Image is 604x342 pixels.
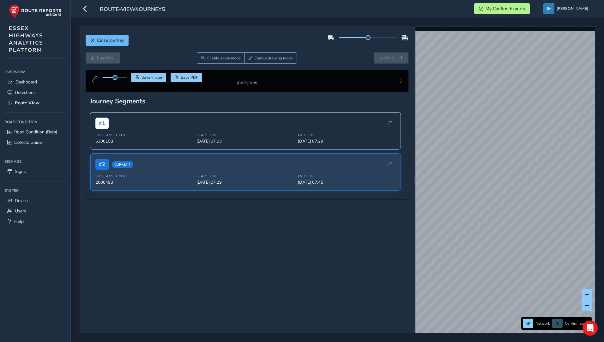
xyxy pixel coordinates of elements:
a: Devices [4,195,66,206]
div: Road Condition [4,117,66,127]
span: Users [15,208,26,214]
span: End Time: [298,179,396,184]
button: My Confirm Exports [474,3,530,14]
span: # 1 [95,123,109,134]
a: Users [4,206,66,216]
button: Close journey [86,35,129,46]
span: Defects Guide [14,139,42,145]
button: [PERSON_NAME] [543,3,590,14]
span: First Asset Code: [95,138,193,143]
span: Help [14,218,24,224]
span: Current [112,166,133,173]
a: Road Condition (Beta) [4,127,66,137]
span: Road Condition (Beta) [14,129,57,135]
button: PDF [171,73,202,82]
span: [DATE] 07:03 [196,144,294,149]
button: Zoom [197,52,245,64]
a: Signs [4,166,66,177]
img: rr logo [9,4,62,19]
a: Detections [4,87,66,98]
span: [DATE] 07:29 [298,144,396,149]
div: System [4,186,66,195]
span: ESSEX HIGHWAYS ANALYTICS PLATFORM [9,25,43,54]
span: Dashboard [15,79,37,85]
img: diamond-layout [543,3,554,14]
a: Route View [4,98,66,108]
span: 2000493 [95,185,193,190]
span: Save PDF [181,75,198,80]
span: [PERSON_NAME] [557,3,588,14]
span: Close journey [97,37,124,43]
span: Signs [15,168,26,174]
span: First Asset Code: [95,179,193,184]
div: Open Intercom Messenger [583,321,598,336]
span: End Time: [298,138,396,143]
span: Start Time: [196,179,294,184]
button: Draw [245,52,297,64]
span: Start Time: [196,138,294,143]
span: # 2 [95,164,109,175]
span: Detections [15,89,36,95]
div: Journey Segments [90,102,404,111]
img: Thumbnail frame [228,80,266,86]
span: Network [535,321,550,326]
span: Devices [15,198,30,204]
span: Route View [15,100,39,106]
span: 6300158 [95,144,193,149]
span: Confirm assets [565,321,590,326]
div: Signage [4,157,66,166]
span: route-view/journeys [100,5,165,14]
span: Enable drawing mode [255,56,293,61]
a: Dashboard [4,77,66,87]
a: Help [4,216,66,227]
button: Save [131,73,166,82]
span: Save image [142,75,162,80]
span: My Confirm Exports [486,6,525,12]
a: Defects Guide [4,137,66,148]
div: Overview [4,67,66,77]
span: [DATE] 07:29 [196,185,294,190]
div: [DATE] 07:35 [228,86,266,90]
span: Enable zoom mode [207,56,241,61]
span: [DATE] 07:45 [298,185,396,190]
